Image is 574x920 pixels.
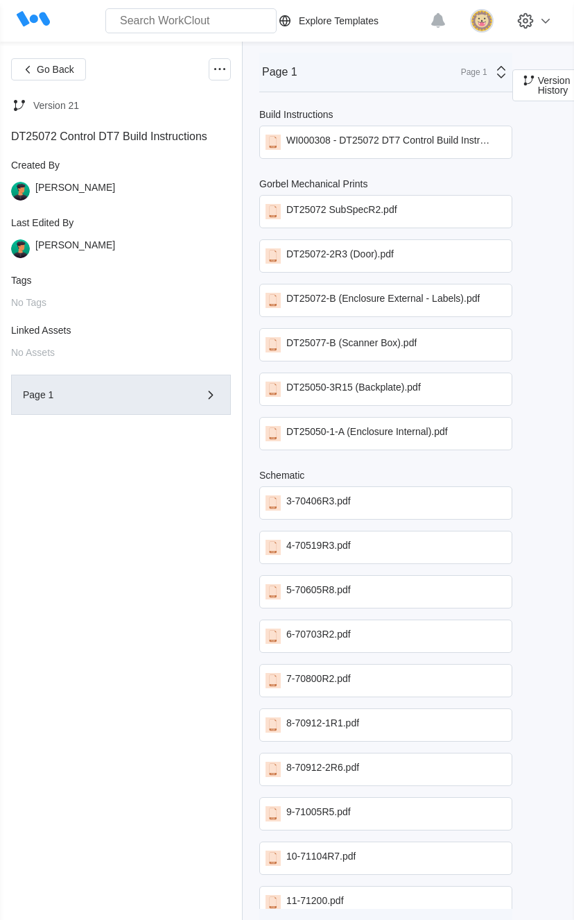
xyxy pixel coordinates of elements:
div: 8-70912-2R6.pdf [286,762,359,777]
div: 6-70703R2.pdf [286,629,351,644]
div: DT25077-B (Scanner Box).pdf [286,337,417,352]
div: Build Instructions [259,109,333,120]
div: Last Edited By [11,217,231,228]
div: 9-71005R5.pdf [286,806,351,821]
div: Version 21 [33,100,79,111]
div: 5-70605R8.pdf [286,584,351,599]
div: Created By [11,160,231,171]
button: Page 1 [11,375,231,415]
div: 4-70519R3.pdf [286,540,351,555]
img: user.png [11,182,30,201]
img: lion.png [470,9,494,33]
div: Explore Templates [299,15,379,26]
div: DT25050-3R15 (Backplate).pdf [286,382,421,397]
div: Page 1 [453,67,487,77]
div: No Tags [11,297,231,308]
div: [PERSON_NAME] [35,239,115,258]
div: Tags [11,275,231,286]
div: 7-70800R2.pdf [286,673,351,688]
div: DT25050-1-A (Enclosure Internal).pdf [286,426,448,441]
div: Page 1 [262,66,297,78]
div: DT25072-2R3 (Door).pdf [286,248,394,264]
div: No Assets [11,347,231,358]
div: Schematic [259,470,304,481]
input: Search WorkClout [105,8,277,33]
div: DT25072 SubSpecR2.pdf [286,204,397,219]
button: Go Back [11,58,86,80]
div: [PERSON_NAME] [35,182,115,201]
div: DT25072 Control DT7 Build Instructions [11,130,231,143]
div: 3-70406R3.pdf [286,495,351,511]
span: Go Back [37,65,74,74]
div: 8-70912-1R1.pdf [286,717,359,733]
div: WI000308 - DT25072 DT7 Control Build Instructions.pdf [286,135,495,150]
span: Version History [538,76,571,95]
div: 11-71200.pdf [286,895,344,910]
div: Gorbel Mechanical Prints [259,178,367,189]
div: DT25072-B (Enclosure External - Labels).pdf [286,293,480,308]
div: 10-71104R7.pdf [286,851,356,866]
a: Explore Templates [277,12,423,29]
div: Linked Assets [11,325,231,336]
img: user.png [11,239,30,258]
div: Page 1 [23,390,180,400]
